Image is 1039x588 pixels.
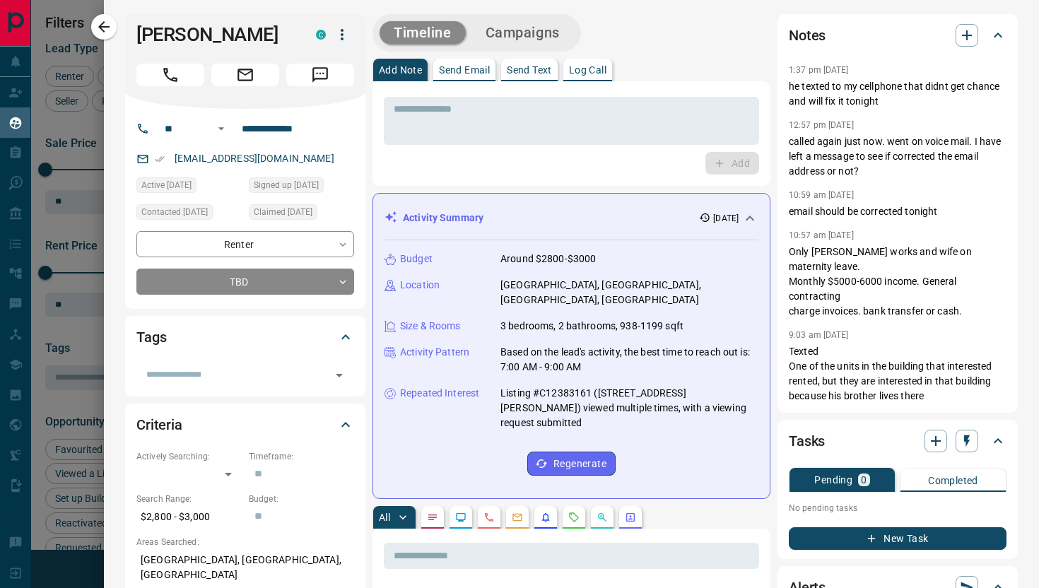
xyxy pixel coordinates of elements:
h2: Tasks [789,430,825,452]
div: Tags [136,320,354,354]
div: Activity Summary[DATE] [385,205,758,231]
h2: Criteria [136,413,182,436]
svg: Calls [483,512,495,523]
p: Location [400,278,440,293]
svg: Requests [568,512,580,523]
h1: [PERSON_NAME] [136,23,295,46]
p: $2,800 - $3,000 [136,505,242,529]
p: Areas Searched: [136,536,354,548]
p: called again just now. went on voice mail. I have left a message to see if corrected the email ad... [789,134,1006,179]
div: Renter [136,231,354,257]
p: All [379,512,390,522]
p: he texted to my cellphone that didnt get chance and will fix it tonight [789,79,1006,109]
p: 9:03 am [DATE] [789,330,849,340]
p: Log Call [569,65,606,75]
p: Pending [814,475,852,485]
button: Open [213,120,230,137]
p: Send Email [439,65,490,75]
p: Listing #C12383161 ([STREET_ADDRESS][PERSON_NAME]) viewed multiple times, with a viewing request ... [500,386,758,430]
p: Activity Pattern [400,345,469,360]
p: Send Text [507,65,552,75]
p: 1:37 pm [DATE] [789,65,849,75]
p: Budget [400,252,433,266]
p: [GEOGRAPHIC_DATA], [GEOGRAPHIC_DATA], [GEOGRAPHIC_DATA], [GEOGRAPHIC_DATA] [500,278,758,307]
div: Mon Sep 22 2025 [249,204,354,224]
button: Open [329,365,349,385]
p: Size & Rooms [400,319,461,334]
div: Notes [789,18,1006,52]
span: Signed up [DATE] [254,178,319,192]
p: No pending tasks [789,498,1006,519]
span: Active [DATE] [141,178,192,192]
p: [DATE] [713,212,739,225]
button: Regenerate [527,452,616,476]
button: New Task [789,527,1006,550]
p: 10:59 am [DATE] [789,190,854,200]
button: Campaigns [471,21,574,45]
svg: Opportunities [597,512,608,523]
svg: Listing Alerts [540,512,551,523]
h2: Notes [789,24,826,47]
div: TBD [136,269,354,295]
svg: Lead Browsing Activity [455,512,466,523]
svg: Agent Actions [625,512,636,523]
div: Thu Sep 25 2025 [136,204,242,224]
span: Email [211,64,279,86]
p: [GEOGRAPHIC_DATA], [GEOGRAPHIC_DATA], [GEOGRAPHIC_DATA] [136,548,354,587]
p: 3 bedrooms, 2 bathrooms, 938-1199 sqft [500,319,683,334]
p: 12:57 pm [DATE] [789,120,854,130]
p: Completed [928,476,978,486]
p: Timeframe: [249,450,354,463]
p: Activity Summary [403,211,483,225]
p: Add Note [379,65,422,75]
div: condos.ca [316,30,326,40]
svg: Notes [427,512,438,523]
p: Search Range: [136,493,242,505]
p: Based on the lead's activity, the best time to reach out is: 7:00 AM - 9:00 AM [500,345,758,375]
span: Contacted [DATE] [141,205,208,219]
svg: Emails [512,512,523,523]
p: email should be corrected tonight [789,204,1006,219]
button: Timeline [380,21,466,45]
p: 10:57 am [DATE] [789,230,854,240]
p: Only [PERSON_NAME] works and wife on maternity leave. Monthly $5000-6000 income. General contract... [789,245,1006,319]
p: Budget: [249,493,354,505]
div: Tasks [789,424,1006,458]
a: [EMAIL_ADDRESS][DOMAIN_NAME] [175,153,334,164]
svg: Email Verified [155,154,165,164]
p: Around $2800-$3000 [500,252,596,266]
div: Wed Sep 24 2025 [136,177,242,197]
p: Repeated Interest [400,386,479,401]
span: Claimed [DATE] [254,205,312,219]
span: Call [136,64,204,86]
span: Message [286,64,354,86]
p: Texted One of the units in the building that interested rented, but they are interested in that b... [789,344,1006,404]
div: Criteria [136,408,354,442]
p: Actively Searching: [136,450,242,463]
p: 0 [861,475,867,485]
h2: Tags [136,326,166,348]
div: Sat Jan 06 2024 [249,177,354,197]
